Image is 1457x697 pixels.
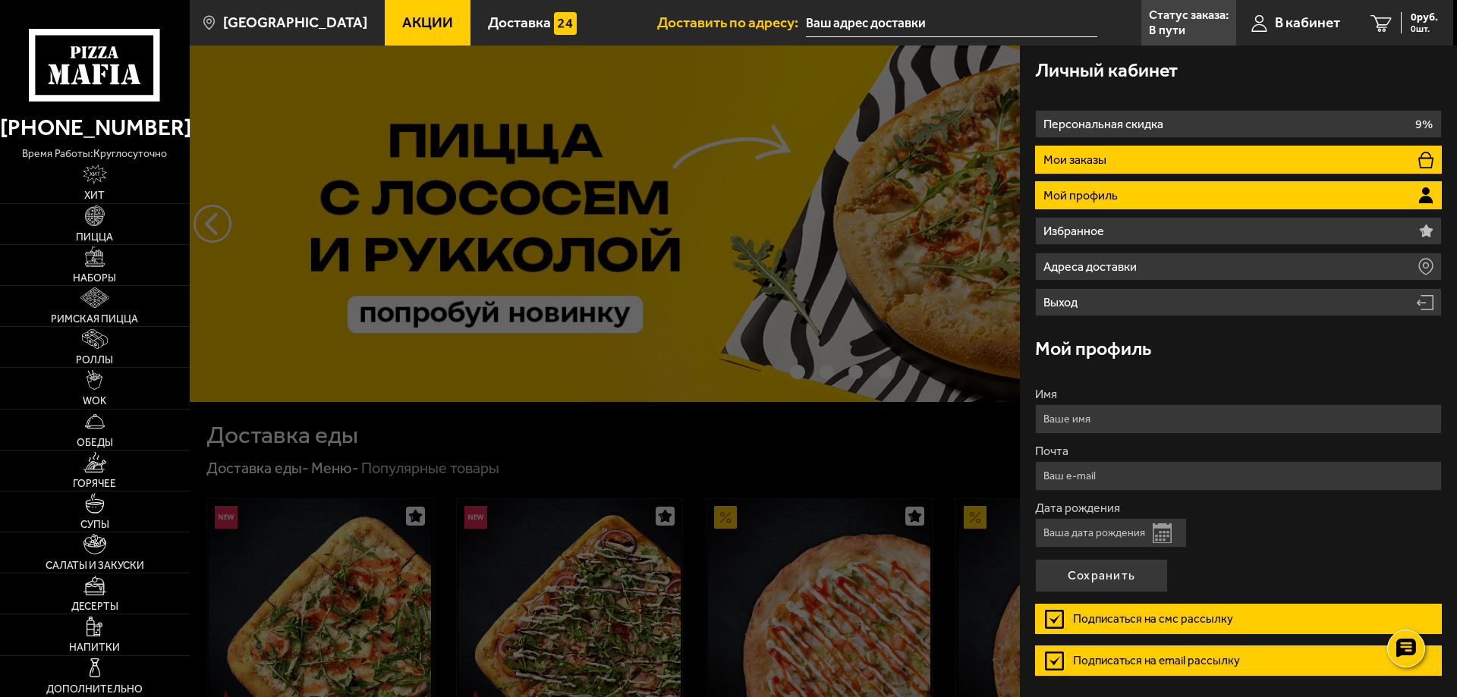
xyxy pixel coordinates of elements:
[1149,9,1229,21] p: Статус заказа:
[1043,261,1141,273] p: Адреса доставки
[1043,154,1110,166] p: Мои заказы
[76,355,113,366] span: Роллы
[1153,523,1172,543] button: Открыть календарь
[84,190,105,201] span: Хит
[1035,559,1168,592] button: Сохранить
[46,560,144,571] span: Салаты и закуски
[69,642,120,653] span: Напитки
[77,438,113,448] span: Обеды
[1035,518,1187,548] input: Ваша дата рождения
[1035,404,1442,434] input: Ваше имя
[488,15,551,30] span: Доставка
[1043,297,1081,309] p: Выход
[71,601,118,612] span: Десерты
[1035,461,1442,491] input: Ваш e-mail
[1035,388,1442,400] label: Имя
[1035,339,1151,358] h3: Мой профиль
[223,15,367,30] span: [GEOGRAPHIC_DATA]
[1415,118,1433,130] p: 9%
[80,520,109,530] span: Супы
[1149,24,1185,36] p: В пути
[73,479,116,489] span: Горячее
[1035,502,1442,514] label: Дата рождения
[1043,190,1122,202] p: Мой профиль
[51,314,138,325] span: Римская пицца
[402,15,453,30] span: Акции
[1411,24,1438,33] span: 0 шт.
[1035,61,1178,80] h3: Личный кабинет
[1043,225,1108,237] p: Избранное
[73,273,116,284] span: Наборы
[1043,118,1167,130] p: Персональная скидка
[657,15,806,30] span: Доставить по адресу:
[1035,645,1442,676] label: Подписаться на email рассылку
[1035,604,1442,634] label: Подписаться на смс рассылку
[46,684,143,695] span: Дополнительно
[1035,445,1442,457] label: Почта
[1411,12,1438,23] span: 0 руб.
[554,12,577,35] img: 15daf4d41897b9f0e9f617042186c801.svg
[83,396,106,407] span: WOK
[1275,15,1340,30] span: В кабинет
[806,9,1097,37] input: Ваш адрес доставки
[76,232,113,243] span: Пицца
